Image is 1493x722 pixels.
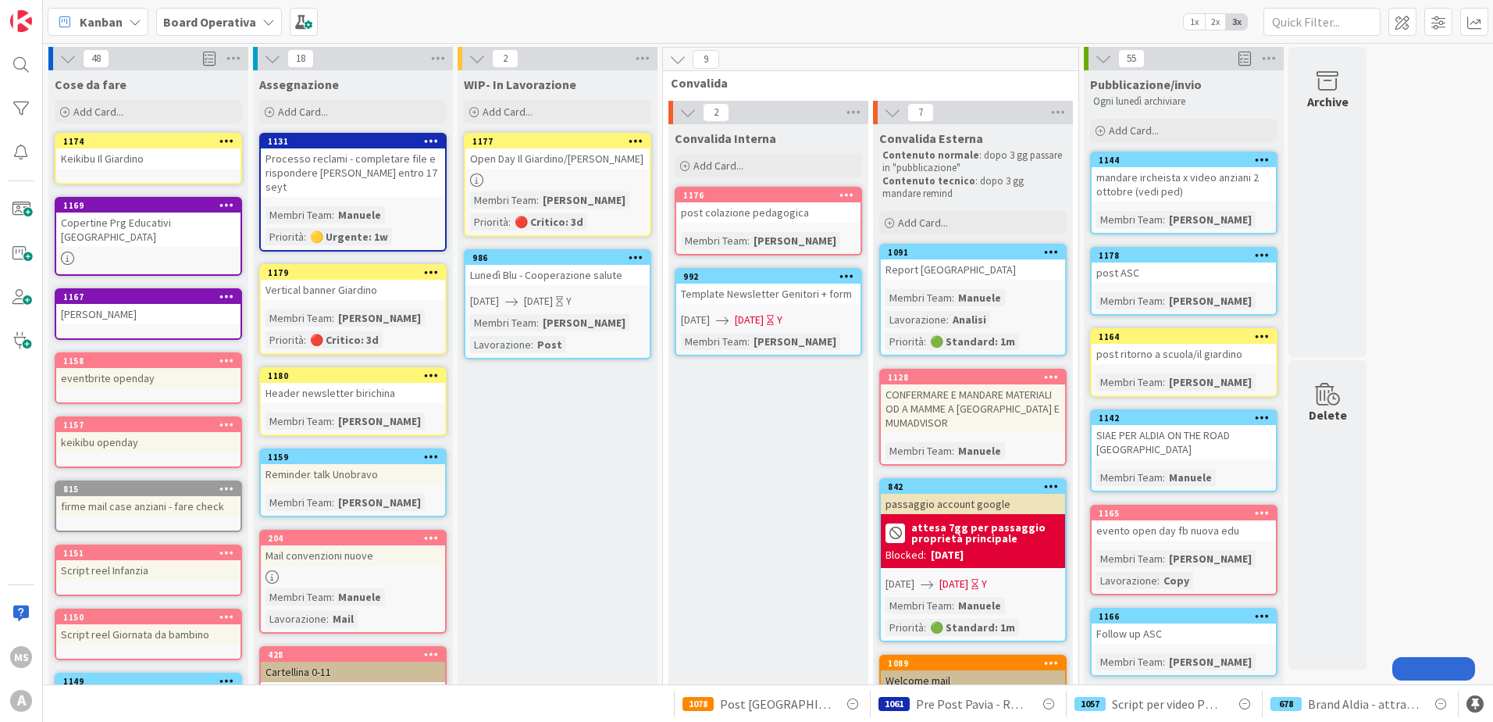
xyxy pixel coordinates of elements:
div: Membri Team [1096,292,1163,309]
div: Membri Team [265,494,332,511]
img: Visit kanbanzone.com [10,10,32,32]
div: 992 [683,271,861,282]
div: 1177Open Day Il Giardino/[PERSON_NAME] [465,134,650,169]
span: : [332,494,334,511]
span: : [747,232,750,249]
div: 1091 [881,245,1065,259]
span: Convalida Interna [675,130,776,146]
div: 🟡 Urgente: 1w [306,228,392,245]
div: Keikibu Il Giardino [56,148,241,169]
div: Cartellina 0-11 [261,662,445,682]
span: : [1163,374,1165,391]
span: Cose da fare [55,77,126,92]
div: 1178 [1099,250,1276,261]
div: 1169Copertine Prg Educativi [GEOGRAPHIC_DATA] [56,198,241,247]
div: 1169 [56,198,241,213]
div: 1166Follow up ASC [1092,609,1276,644]
div: Mail [329,610,358,627]
div: Processo reclami - completare file e rispondere [PERSON_NAME] entro 17 seyt [261,148,445,197]
div: 1128 [888,372,1065,383]
p: : dopo 3 gg passare in "pubblicazione" [882,149,1064,175]
span: 2 [703,103,729,122]
div: post ASC [1092,263,1276,283]
span: : [1163,653,1165,670]
div: Blocked: [885,547,926,563]
div: 1151 [56,546,241,560]
div: Membri Team [1096,374,1163,391]
div: 1149 [63,676,241,687]
span: 9 [693,50,719,69]
span: WIP- In Lavorazione [464,77,576,92]
div: post ritorno a scuola/il giardino [1092,344,1276,364]
div: 815 [63,484,241,495]
span: : [952,597,954,614]
span: : [304,228,306,245]
span: Add Card... [1109,123,1159,138]
div: 1167 [63,291,241,302]
div: [PERSON_NAME] [334,494,425,511]
span: 7 [907,103,934,122]
div: 1179 [261,266,445,280]
div: 1177 [465,134,650,148]
div: 1157 [63,420,241,431]
div: Lavorazione [885,311,946,328]
div: 🟢 Standard: 1m [926,333,1019,350]
div: 1150 [56,610,241,624]
div: 1180Header newsletter birichina [261,369,445,403]
div: 1089 [881,656,1065,670]
div: 1131Processo reclami - completare file e rispondere [PERSON_NAME] entro 17 seyt [261,134,445,197]
span: Add Card... [898,216,948,230]
div: 1176 [683,190,861,201]
p: : dopo 3 gg mandare remind [882,175,1064,201]
div: 1150Script reel Giornata da bambino [56,610,241,645]
div: 842passaggio account google [881,480,1065,514]
div: eventbrite openday [56,368,241,388]
div: Membri Team [1096,550,1163,567]
span: : [531,336,533,353]
div: 1144 [1099,155,1276,166]
div: 1177 [472,136,650,147]
div: Membri Team [1096,653,1163,670]
span: Script per video PROMO CE [1112,695,1223,713]
div: 1128CONFERMARE E MANDARE MATERIALI OD A MAMME A [GEOGRAPHIC_DATA] E MUMADVISOR [881,370,1065,433]
div: Header newsletter birichina [261,383,445,403]
div: 1142SIAE PER ALDIA ON THE ROAD [GEOGRAPHIC_DATA] [1092,411,1276,459]
b: attesa 7gg per passaggio proprietà principale [911,522,1060,544]
div: 1159 [261,450,445,464]
div: Y [982,576,987,592]
div: 1164 [1099,331,1276,342]
span: Convalida Esterna [879,130,983,146]
div: Open Day Il Giardino/[PERSON_NAME] [465,148,650,169]
div: 1167 [56,290,241,304]
div: [PERSON_NAME] [1165,211,1256,228]
div: Membri Team [885,442,952,459]
div: Priorità [265,228,304,245]
span: : [1157,572,1160,589]
div: Copy [1160,572,1193,589]
div: [PERSON_NAME] [539,314,629,331]
div: post colazione pedagogica [676,202,861,223]
div: 1180 [261,369,445,383]
div: [PERSON_NAME] [1165,653,1256,670]
div: 1131 [268,136,445,147]
div: CONFERMARE E MANDARE MATERIALI OD A MAMME A [GEOGRAPHIC_DATA] E MUMADVISOR [881,384,1065,433]
span: Post [GEOGRAPHIC_DATA] - [DATE] [720,695,831,713]
span: : [1163,469,1165,486]
div: 1144 [1092,153,1276,167]
span: : [332,413,334,430]
div: 1157 [56,418,241,432]
div: Membri Team [1096,211,1163,228]
div: 1166 [1099,611,1276,622]
div: 1158 [63,356,241,366]
span: Add Card... [73,105,123,119]
div: Priorità [470,213,508,231]
div: 1089 [888,658,1065,669]
div: [PERSON_NAME] [334,413,425,430]
div: 986 [465,251,650,265]
div: Membri Team [681,333,747,350]
span: 18 [287,49,314,68]
span: : [326,610,329,627]
span: Pubblicazione/invio [1090,77,1202,92]
b: Board Operativa [163,14,256,30]
div: 815firme mail case anziani - fare check [56,482,241,516]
